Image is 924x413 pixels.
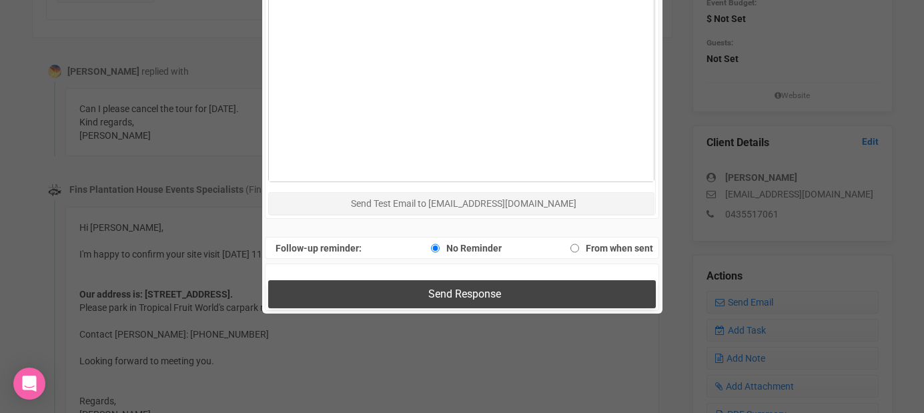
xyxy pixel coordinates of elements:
span: Send Response [428,288,501,300]
label: From when sent [564,239,653,258]
label: Follow-up reminder: [276,239,362,258]
label: No Reminder [424,239,502,258]
span: Send Test Email to [EMAIL_ADDRESS][DOMAIN_NAME] [351,198,576,209]
div: Open Intercom Messenger [13,368,45,400]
